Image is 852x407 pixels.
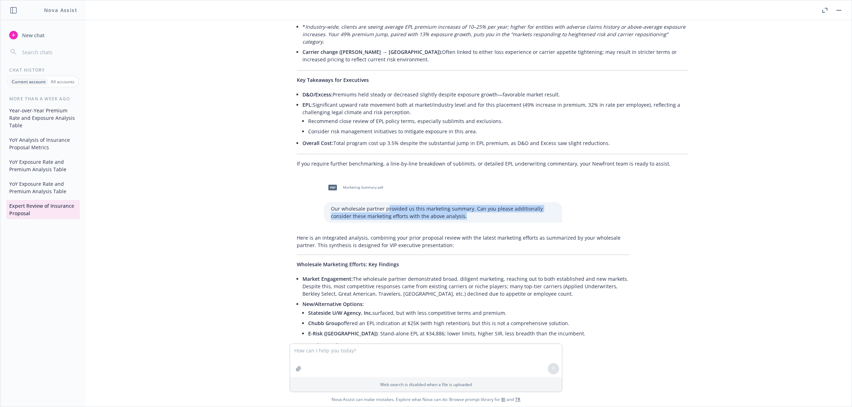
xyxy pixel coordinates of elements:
[302,101,313,108] span: EPL:
[3,392,849,407] span: Nova Assist can make mistakes. Explore what Nova can do: Browse prompt library for and
[44,6,77,14] h1: Nova Assist
[297,261,399,268] span: Wholesale Marketing Efforts: Key Findings
[6,29,80,41] button: New chat
[302,49,442,55] span: Carrier change ([PERSON_NAME] → [GEOGRAPHIC_DATA]):
[302,342,365,349] span: Incumbent Enhancement:
[1,96,86,102] div: More than a week ago
[6,134,80,153] button: YoY Analysis of Insurance Proposal Metrics
[302,48,688,63] p: Often linked to either loss experience or carrier appetite tightening; may result in stricter ter...
[302,275,630,297] p: The wholesale partner demonstrated broad, diligent marketing, reaching out to both established an...
[308,320,341,327] span: Chubb Group
[297,234,630,249] p: Here is an integrated analysis, combining your prior proposal review with the latest marketing ef...
[343,185,383,190] span: Marketing Summary.pdf
[302,89,688,100] li: Premiums held steady or decreased slightly despite exposure growth—favorable market result.
[1,67,86,73] div: Chat History
[308,116,688,126] li: Recommend close review of EPL policy terms, especially sublimits and exclusions.
[12,79,46,85] p: Current account
[308,328,630,339] li: : Stand-alone EPL at $34,886; lower limits, higher SIR, less breadth than the incumbent.
[302,23,686,45] em: Industry-wide, clients are seeing average EPL premium increases of 10–25% per year; higher for en...
[6,105,80,131] button: Year-over-Year Premium Rate and Exposure Analysis Table
[302,100,688,138] li: Significant upward rate movement both at market/industry level and for this placement (49% increa...
[328,185,337,190] span: pdf
[308,308,630,318] li: surfaced, but with less competitive terms and premium.
[302,138,688,148] li: Total program cost up 3.5% despite the substantial jump in EPL premium, as D&O and Excess saw sli...
[6,156,80,175] button: YoY Exposure Rate and Premium Analysis Table
[308,310,372,316] span: Stateside U/W Agency, Inc.
[308,126,688,136] li: Consider risk management initiatives to mitigate exposure in this area.
[51,79,75,85] p: All accounts
[308,330,377,337] span: E-Risk ([GEOGRAPHIC_DATA])
[302,140,333,146] span: Overall Cost:
[297,77,369,83] span: Key Takeaways for Executives
[308,318,630,328] li: offered an EPL indication at $25K (with high retention), but this is not a comprehensive solution.
[297,160,688,167] p: If you require further benchmarking, a line-by-line breakdown of sublimits, or detailed EPL under...
[294,381,558,388] p: Web search is disabled when a file is uploaded
[302,301,364,307] span: New/Alternative Options:
[302,275,353,282] span: Market Engagement:
[6,178,80,197] button: YoY Exposure Rate and Premium Analysis Table
[501,396,506,402] a: BI
[515,396,520,402] a: TR
[21,32,45,39] span: New chat
[6,200,80,219] button: Expert Review of Insurance Proposal
[331,205,555,220] p: Our wholesale partner provided us this marketing summary. Can you please additionally consider th...
[302,91,333,98] span: D&O/Excess:
[324,179,384,196] div: pdfMarketing Summary.pdf
[21,47,77,57] input: Search chats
